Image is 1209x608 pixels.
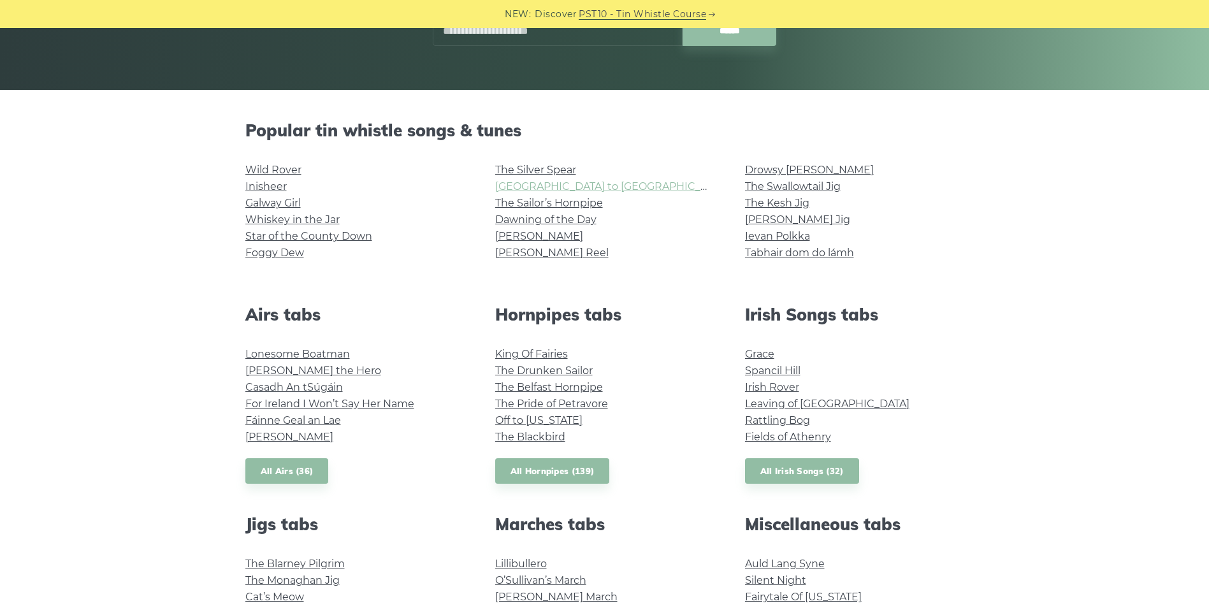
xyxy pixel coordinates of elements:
[745,348,774,360] a: Grace
[495,348,568,360] a: King Of Fairies
[495,414,583,426] a: Off to [US_STATE]
[745,514,964,534] h2: Miscellaneous tabs
[245,247,304,259] a: Foggy Dew
[495,398,608,410] a: The Pride of Petravore
[535,7,577,22] span: Discover
[745,414,810,426] a: Rattling Bog
[745,197,809,209] a: The Kesh Jig
[495,381,603,393] a: The Belfast Hornpipe
[745,398,909,410] a: Leaving of [GEOGRAPHIC_DATA]
[745,180,841,192] a: The Swallowtail Jig
[745,558,825,570] a: Auld Lang Syne
[245,431,333,443] a: [PERSON_NAME]
[579,7,706,22] a: PST10 - Tin Whistle Course
[495,574,586,586] a: O’Sullivan’s March
[745,458,859,484] a: All Irish Songs (32)
[745,230,810,242] a: Ievan Polkka
[245,574,340,586] a: The Monaghan Jig
[245,514,465,534] h2: Jigs tabs
[495,431,565,443] a: The Blackbird
[745,247,854,259] a: Tabhair dom do lámh
[245,214,340,226] a: Whiskey in the Jar
[245,180,287,192] a: Inisheer
[745,164,874,176] a: Drowsy [PERSON_NAME]
[495,365,593,377] a: The Drunken Sailor
[245,591,304,603] a: Cat’s Meow
[495,458,610,484] a: All Hornpipes (139)
[495,180,730,192] a: [GEOGRAPHIC_DATA] to [GEOGRAPHIC_DATA]
[495,514,714,534] h2: Marches tabs
[245,230,372,242] a: Star of the County Down
[245,398,414,410] a: For Ireland I Won’t Say Her Name
[495,247,609,259] a: [PERSON_NAME] Reel
[505,7,531,22] span: NEW:
[745,431,831,443] a: Fields of Athenry
[495,230,583,242] a: [PERSON_NAME]
[245,558,345,570] a: The Blarney Pilgrim
[245,164,301,176] a: Wild Rover
[245,458,329,484] a: All Airs (36)
[495,591,618,603] a: [PERSON_NAME] March
[745,591,862,603] a: Fairytale Of [US_STATE]
[745,365,800,377] a: Spancil Hill
[495,558,547,570] a: Lillibullero
[245,365,381,377] a: [PERSON_NAME] the Hero
[245,120,964,140] h2: Popular tin whistle songs & tunes
[245,305,465,324] h2: Airs tabs
[745,214,850,226] a: [PERSON_NAME] Jig
[245,348,350,360] a: Lonesome Boatman
[245,197,301,209] a: Galway Girl
[745,381,799,393] a: Irish Rover
[495,305,714,324] h2: Hornpipes tabs
[245,414,341,426] a: Fáinne Geal an Lae
[495,214,597,226] a: Dawning of the Day
[495,197,603,209] a: The Sailor’s Hornpipe
[745,574,806,586] a: Silent Night
[495,164,576,176] a: The Silver Spear
[245,381,343,393] a: Casadh An tSúgáin
[745,305,964,324] h2: Irish Songs tabs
